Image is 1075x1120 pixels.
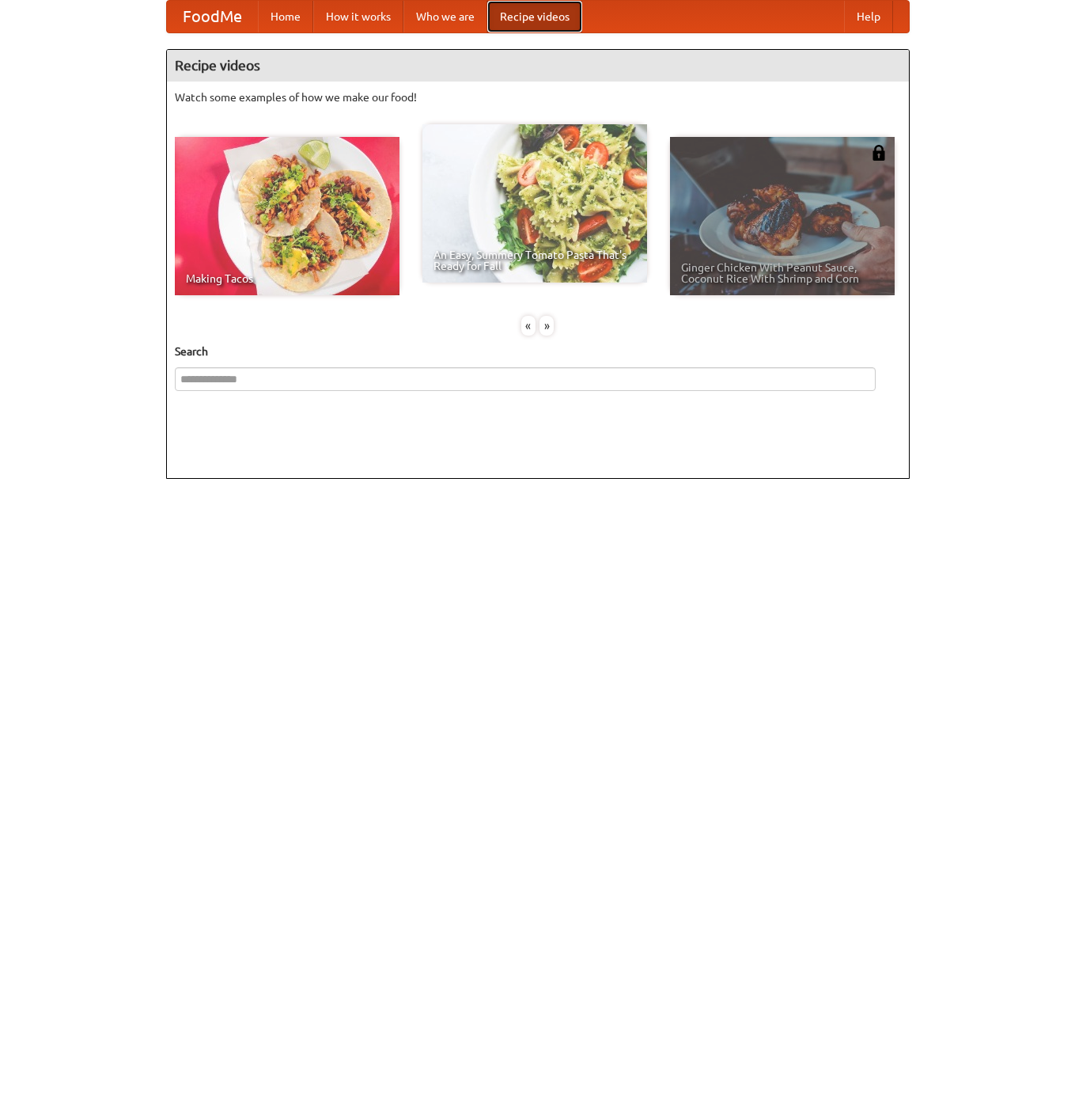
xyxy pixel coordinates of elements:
h5: Search [175,344,901,359]
div: « [521,316,536,336]
span: An Easy, Summery Tomato Pasta That's Ready for Fall [433,249,636,271]
h4: Recipe videos [167,50,909,82]
span: Making Tacos [186,273,388,284]
a: Who we are [403,1,487,32]
a: Making Tacos [175,137,399,295]
a: Help [844,1,893,32]
img: 483408.png [871,145,887,161]
p: Watch some examples of how we make our food! [175,89,901,105]
a: Recipe videos [487,1,582,32]
a: FoodMe [167,1,258,32]
a: How it works [313,1,403,32]
a: An Easy, Summery Tomato Pasta That's Ready for Fall [422,124,647,283]
a: Home [258,1,313,32]
div: » [539,316,554,336]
